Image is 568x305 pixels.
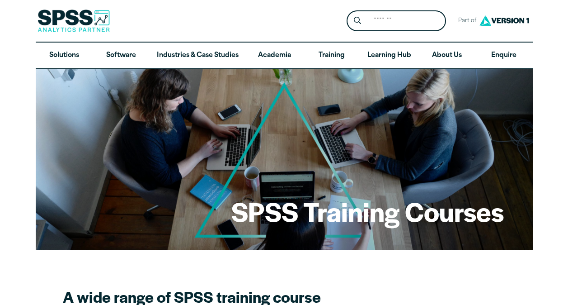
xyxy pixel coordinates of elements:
a: Enquire [475,43,532,69]
button: Search magnifying glass icon [349,13,366,29]
svg: Search magnifying glass icon [354,17,361,24]
a: Software [93,43,150,69]
h1: SPSS Training Courses [231,194,504,229]
a: Academia [246,43,303,69]
a: Industries & Case Studies [150,43,246,69]
a: About Us [418,43,475,69]
a: Solutions [36,43,93,69]
span: Part of [453,14,477,28]
nav: Desktop version of site main menu [36,43,533,69]
img: SPSS Analytics Partner [38,10,110,32]
img: Version1 Logo [477,12,531,29]
a: Learning Hub [360,43,418,69]
a: Training [303,43,360,69]
form: Site Header Search Form [347,10,446,32]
